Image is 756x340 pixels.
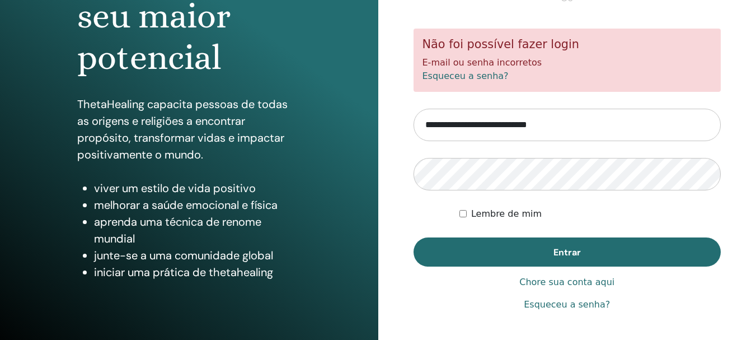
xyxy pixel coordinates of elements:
[519,277,614,287] font: Chore sua conta aqui
[471,208,542,219] font: Lembre de mim
[519,276,614,289] a: Chore sua conta aqui
[94,198,278,212] font: melhorar a saúde emocional e física
[94,248,273,263] font: junte-se a uma comunidade global
[524,299,610,310] font: Esqueceu a senha?
[94,265,273,280] font: iniciar uma prática de thetahealing
[77,97,288,162] font: ThetaHealing capacita pessoas de todas as origens e religiões a encontrar propósito, transformar ...
[553,246,581,258] font: Entrar
[459,207,721,221] div: Mantenha-me autenticado indefinidamente ou até que eu faça logout manualmente
[94,181,256,195] font: viver um estilo de vida positivo
[414,237,721,267] button: Entrar
[94,215,261,246] font: aprenda uma técnica de renome mundial
[524,298,610,311] a: Esqueceu a senha?
[422,57,542,68] font: E-mail ou senha incorretos
[422,38,580,51] font: Não foi possível fazer login
[422,71,509,81] a: Esqueceu a senha?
